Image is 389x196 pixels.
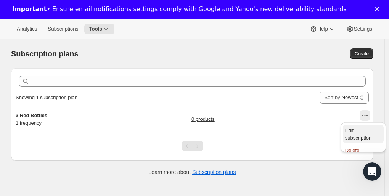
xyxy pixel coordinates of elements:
p: Learn more about [149,168,236,176]
span: Help [317,26,328,32]
button: Delete [343,144,384,156]
button: Actions for 3 Red Bottles [360,110,370,121]
span: Delete [345,148,360,153]
b: Important [12,5,47,13]
span: Showing 1 subscription plan [16,95,77,100]
a: 0 products [191,116,215,123]
span: Subscription plans [11,50,78,58]
a: Subscription plans [192,169,236,175]
button: Settings [342,24,377,34]
span: Edit subscription [345,127,371,141]
div: • Ensure email notifications settings comply with Google and Yahoo's new deliverability standards [12,5,347,13]
span: Create [355,51,369,57]
span: Settings [354,26,372,32]
span: Subscriptions [48,26,78,32]
span: Analytics [17,26,37,32]
iframe: Intercom live chat [363,162,381,181]
button: Analytics [12,24,42,34]
button: Help [305,24,340,34]
div: Close [375,7,382,11]
button: Create [350,48,373,59]
button: Edit subscription [343,125,384,143]
span: Tools [89,26,102,32]
button: Subscriptions [43,24,83,34]
a: Learn more [12,18,51,26]
div: 1 frequency [16,112,111,127]
nav: Pagination [182,141,203,151]
span: 3 Red Bottles [16,112,47,118]
button: Tools [84,24,114,34]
